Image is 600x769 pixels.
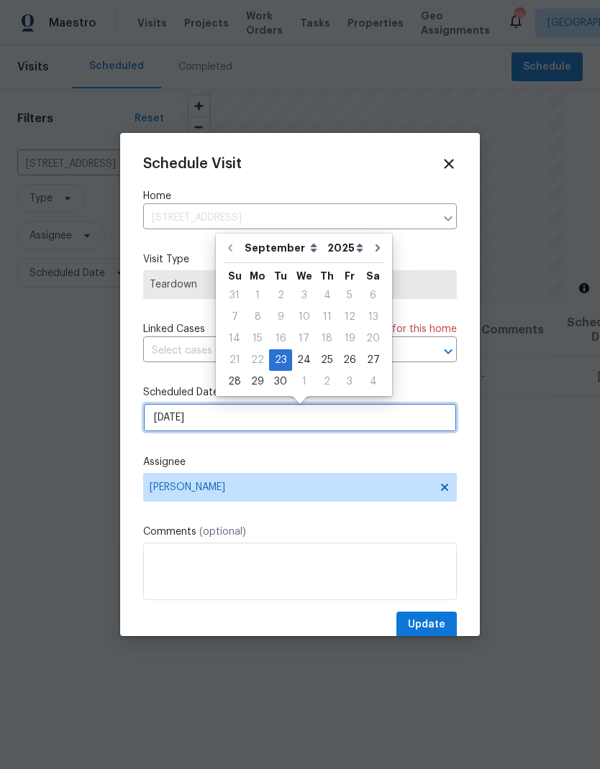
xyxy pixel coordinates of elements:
[223,285,246,305] div: 31
[361,372,385,392] div: 4
[316,307,338,327] div: 11
[361,307,385,327] div: 13
[292,328,316,349] div: Wed Sep 17 2025
[269,307,292,327] div: 9
[316,350,338,370] div: 25
[366,271,380,281] abbr: Saturday
[269,349,292,371] div: Tue Sep 23 2025
[223,285,246,306] div: Sun Aug 31 2025
[246,350,269,370] div: 22
[269,350,292,370] div: 23
[143,403,457,432] input: M/D/YYYY
[316,285,338,305] div: 4
[361,306,385,328] div: Sat Sep 13 2025
[223,350,246,370] div: 21
[199,527,246,537] span: (optional)
[361,285,385,306] div: Sat Sep 06 2025
[338,307,361,327] div: 12
[361,371,385,392] div: Sat Oct 04 2025
[223,306,246,328] div: Sun Sep 07 2025
[143,189,457,203] label: Home
[338,372,361,392] div: 3
[269,285,292,306] div: Tue Sep 02 2025
[269,285,292,305] div: 2
[316,328,338,349] div: Thu Sep 18 2025
[143,252,457,267] label: Visit Type
[338,350,361,370] div: 26
[246,372,269,392] div: 29
[316,328,338,349] div: 18
[246,285,269,306] div: Mon Sep 01 2025
[150,277,450,292] span: Teardown
[150,482,432,493] span: [PERSON_NAME]
[143,340,417,362] input: Select cases
[316,349,338,371] div: Thu Sep 25 2025
[316,371,338,392] div: Thu Oct 02 2025
[316,306,338,328] div: Thu Sep 11 2025
[269,328,292,349] div: Tue Sep 16 2025
[408,616,445,634] span: Update
[246,371,269,392] div: Mon Sep 29 2025
[316,372,338,392] div: 2
[438,341,458,362] button: Open
[219,234,241,262] button: Go to previous month
[269,328,292,349] div: 16
[223,372,246,392] div: 28
[316,285,338,306] div: Thu Sep 04 2025
[269,372,292,392] div: 30
[269,306,292,328] div: Tue Sep 09 2025
[143,207,435,229] input: Enter in an address
[246,349,269,371] div: Mon Sep 22 2025
[338,328,361,349] div: 19
[269,371,292,392] div: Tue Sep 30 2025
[274,271,287,281] abbr: Tuesday
[292,285,316,305] div: 3
[338,371,361,392] div: Fri Oct 03 2025
[296,271,312,281] abbr: Wednesday
[396,612,457,638] button: Update
[143,385,457,400] label: Scheduled Date
[246,307,269,327] div: 8
[223,307,246,327] div: 7
[338,349,361,371] div: Fri Sep 26 2025
[292,328,316,349] div: 17
[361,285,385,305] div: 6
[241,237,324,259] select: Month
[441,156,457,172] span: Close
[292,372,316,392] div: 1
[292,350,316,370] div: 24
[338,306,361,328] div: Fri Sep 12 2025
[292,306,316,328] div: Wed Sep 10 2025
[246,306,269,328] div: Mon Sep 08 2025
[143,157,242,171] span: Schedule Visit
[361,328,385,349] div: Sat Sep 20 2025
[143,322,205,336] span: Linked Cases
[361,350,385,370] div: 27
[246,328,269,349] div: 15
[361,328,385,349] div: 20
[223,328,246,349] div: 14
[223,371,246,392] div: Sun Sep 28 2025
[228,271,242,281] abbr: Sunday
[338,285,361,305] div: 5
[338,328,361,349] div: Fri Sep 19 2025
[292,349,316,371] div: Wed Sep 24 2025
[143,455,457,469] label: Assignee
[143,525,457,539] label: Comments
[320,271,334,281] abbr: Thursday
[246,328,269,349] div: Mon Sep 15 2025
[250,271,265,281] abbr: Monday
[324,237,367,259] select: Year
[292,371,316,392] div: Wed Oct 01 2025
[292,307,316,327] div: 10
[338,285,361,306] div: Fri Sep 05 2025
[361,349,385,371] div: Sat Sep 27 2025
[367,234,388,262] button: Go to next month
[223,349,246,371] div: Sun Sep 21 2025
[246,285,269,305] div: 1
[292,285,316,306] div: Wed Sep 03 2025
[345,271,355,281] abbr: Friday
[223,328,246,349] div: Sun Sep 14 2025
